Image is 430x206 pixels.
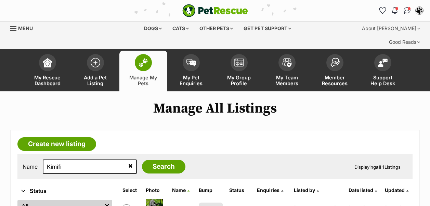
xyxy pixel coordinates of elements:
[378,59,388,67] img: help-desk-icon-fdf02630f3aa405de69fd3d07c3f3aa587a6932b1a1747fa1d2bba05be0121f9.svg
[167,51,215,91] a: My Pet Enquiries
[120,185,142,196] th: Select
[139,22,167,35] div: Dogs
[384,35,425,49] div: Good Reads
[349,187,377,193] a: Date listed
[272,75,302,86] span: My Team Members
[359,51,407,91] a: Support Help Desk
[18,25,33,31] span: Menu
[186,59,196,66] img: pet-enquiries-icon-7e3ad2cf08bfb03b45e93fb7055b45f3efa6380592205ae92323e6603595dc1f.svg
[71,51,119,91] a: Add a Pet Listing
[139,58,148,67] img: manage-my-pets-icon-02211641906a0b7f246fdf0571729dbe1e7629f14944591b6c1af311fb30b64b.svg
[294,187,315,193] span: Listed by
[10,22,38,34] a: Menu
[320,75,350,86] span: Member Resources
[172,187,186,193] span: Name
[17,137,96,151] a: Create new listing
[215,51,263,91] a: My Group Profile
[143,185,169,196] th: Photo
[416,7,423,14] img: Lynda Smith profile pic
[17,187,112,196] button: Status
[385,187,408,193] a: Updated
[119,51,167,91] a: Manage My Pets
[239,22,296,35] div: Get pet support
[32,75,63,86] span: My Rescue Dashboard
[23,164,38,170] label: Name
[91,58,100,67] img: add-pet-listing-icon-0afa8454b4691262ce3f59096e99ab1cd57d4a30225e0717b998d2c9b9846f56.svg
[172,187,190,193] a: Name
[282,58,292,67] img: team-members-icon-5396bd8760b3fe7c0b43da4ab00e1e3bb1a5d9ba89233759b79545d2d3fc5d0d.svg
[294,187,319,193] a: Listed by
[182,4,248,17] img: logo-e224e6f780fb5917bec1dbf3a21bbac754714ae5b6737aabdf751b685950b380.svg
[389,5,400,16] button: Notifications
[196,185,225,196] th: Bump
[385,187,405,193] span: Updated
[377,5,388,16] a: Favourites
[234,59,244,67] img: group-profile-icon-3fa3cf56718a62981997c0bc7e787c4b2cf8bcc04b72c1350f741eb67cf2f40e.svg
[354,164,401,170] span: Displaying Listings
[357,22,425,35] div: About [PERSON_NAME]
[367,75,398,86] span: Support Help Desk
[392,7,398,14] img: notifications-46538b983faf8c2785f20acdc204bb7945ddae34d4c08c2a6579f10ce5e182be.svg
[257,187,279,193] span: translation missing: en.admin.listings.index.attributes.enquiries
[257,187,283,193] a: Enquiries
[376,164,385,170] strong: all 1
[226,185,254,196] th: Status
[128,75,159,86] span: Manage My Pets
[182,4,248,17] a: PetRescue
[224,75,255,86] span: My Group Profile
[404,7,411,14] img: chat-41dd97257d64d25036548639549fe6c8038ab92f7586957e7f3b1b290dea8141.svg
[142,160,185,173] input: Search
[263,51,311,91] a: My Team Members
[414,5,425,16] button: My account
[330,58,340,67] img: member-resources-icon-8e73f808a243e03378d46382f2149f9095a855e16c252ad45f914b54edf8863c.svg
[176,75,207,86] span: My Pet Enquiries
[24,51,71,91] a: My Rescue Dashboard
[168,22,194,35] div: Cats
[377,5,425,16] ul: Account quick links
[311,51,359,91] a: Member Resources
[402,5,413,16] a: Conversations
[195,22,238,35] div: Other pets
[349,187,373,193] span: Date listed
[43,58,52,67] img: dashboard-icon-eb2f2d2d3e046f16d808141f083e7271f6b2e854fb5c12c21221c1fb7104beca.svg
[80,75,111,86] span: Add a Pet Listing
